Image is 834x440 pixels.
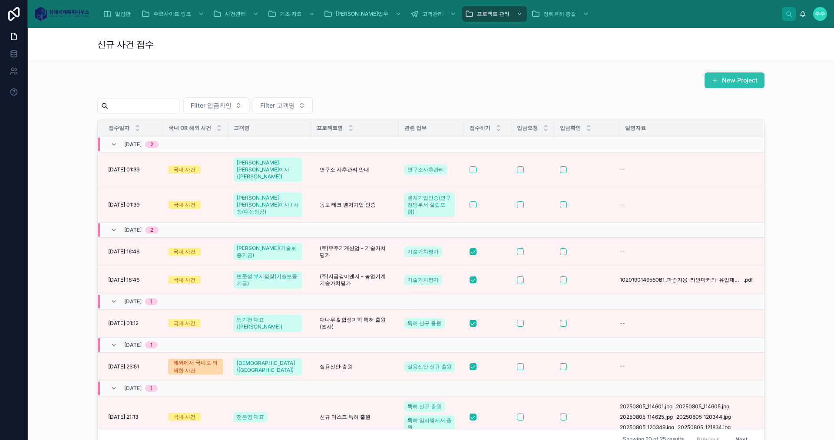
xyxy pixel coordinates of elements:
[168,248,223,256] a: 국내 사건
[404,193,455,217] a: 벤처기업인증(연구전담부서 설립포함)
[676,414,722,420] span: 20250805_120344
[168,413,223,421] a: 국내 사건
[316,313,394,334] a: 대나무 & 합성피혁 특허 출원(조사)
[317,125,343,131] span: 프로젝트명
[173,359,218,374] div: 해외에서 국내로 의뢰한 사건
[35,7,89,21] img: App logo
[407,6,460,22] a: 고객관리
[404,125,427,131] span: 관련 업무
[168,201,223,209] a: 국내 사건
[108,363,158,370] a: [DATE] 23:51
[108,248,158,255] a: [DATE] 16:46
[316,269,394,290] a: (주)지금강이엔지 - 농업기계 기술가치평가
[664,403,672,410] span: .jpg
[233,156,306,184] a: [PERSON_NAME] [PERSON_NAME]이사([PERSON_NAME])
[722,414,731,420] span: .jpg
[404,246,442,257] a: 기술가치평가
[150,385,152,392] div: 1
[620,276,753,283] a: 1020190149560B1_파종기용-라인마커의-유압제어장치.pdf
[320,245,390,259] span: (주)우주기계산업 - 기술가치평가
[150,341,152,348] div: 1
[173,201,195,209] div: 국내 사건
[470,125,490,131] span: 접수하기
[620,248,625,255] span: --
[620,201,625,208] span: --
[620,320,625,327] span: --
[407,248,439,255] span: 기술가치평가
[153,10,191,17] span: 주요사이트 링크
[233,269,306,290] a: 변준성 부지점장(기술보증기금)
[321,6,406,22] a: [PERSON_NAME]업무
[253,97,313,114] button: Select Button
[620,363,625,370] span: --
[320,273,390,287] span: (주)지금강이엔지 - 농업기계 기술가치평가
[722,424,731,431] span: .jpg
[124,385,142,392] span: [DATE]
[168,359,223,374] a: 해외에서 국내로 의뢰한 사건
[233,358,302,375] a: [DEMOGRAPHIC_DATA]([GEOGRAPHIC_DATA])
[108,320,139,327] span: [DATE] 01:12
[237,273,299,287] span: 변준성 부지점장(기술보증기금)
[233,313,306,334] a: 엄기천 대표([PERSON_NAME])
[234,125,249,131] span: 고객명
[404,361,455,372] a: 실용신안 신규 출원
[477,10,510,17] span: 프로젝트 관리
[233,191,306,219] a: [PERSON_NAME] [PERSON_NAME]이사 / 사장(대성정공)
[744,276,753,283] span: .pdf
[108,201,158,208] a: [DATE] 01:39
[233,315,302,332] a: 엄기천 대표([PERSON_NAME])
[664,414,673,420] span: .jpg
[676,403,721,410] span: 20250805_114605
[97,38,154,50] h1: 신규 사건 접수
[336,10,388,17] span: [PERSON_NAME]업무
[124,141,142,148] span: [DATE]
[124,341,142,348] span: [DATE]
[404,164,447,175] a: 연구소사후관리
[404,163,459,177] a: 연구소사후관리
[108,166,158,173] a: [DATE] 01:39
[620,166,625,173] span: --
[173,319,195,327] div: 국내 사건
[115,10,131,17] span: 알림판
[517,125,538,131] span: 입금요청
[320,201,376,208] span: 동보 테크 벤처기업 인증
[320,166,369,173] span: 연구소 사후관리 안내
[210,6,263,22] a: 사건관리
[625,125,646,131] span: 발명자료
[233,271,302,289] a: 변준성 부지점장(기술보증기금)
[173,413,195,421] div: 국내 사건
[620,166,753,173] a: --
[168,166,223,174] a: 국내 사건
[108,320,158,327] a: [DATE] 01:12
[560,125,581,131] span: 입금확인
[404,245,459,259] a: 기술가치평가
[407,166,444,173] span: 연구소사후관리
[237,360,299,374] span: [DEMOGRAPHIC_DATA]([GEOGRAPHIC_DATA])
[620,414,664,420] span: 20250805_114625
[620,403,664,410] span: 20250805_114601
[191,101,232,110] span: Filter 입금확인
[280,10,302,17] span: 기초 자료
[404,400,459,434] a: 특허 신규 출원특허 임시명세서 출원
[620,201,753,208] a: --
[705,72,764,88] a: New Project
[124,227,142,233] span: [DATE]
[233,243,302,260] a: [PERSON_NAME](기술보증기금)
[407,276,439,283] span: 기술가치평가
[124,298,142,305] span: [DATE]
[237,316,299,330] span: 엄기천 대표([PERSON_NAME])
[404,318,445,328] a: 특허 신규 출원
[108,248,139,255] span: [DATE] 16:46
[529,6,593,22] a: 정혜특허 총괄
[620,276,744,283] span: 1020190149560B1_파종기용-라인마커의-유압제어장치
[168,276,223,284] a: 국내 사건
[665,424,674,431] span: .jpg
[108,363,139,370] span: [DATE] 23:51
[260,101,295,110] span: Filter 고객명
[316,198,394,212] a: 동보 테크 벤처기업 인증
[620,320,753,327] a: --
[173,166,195,174] div: 국내 사건
[404,273,459,287] a: 기술가치평가
[150,227,153,233] div: 2
[316,163,394,177] a: 연구소 사후관리 안내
